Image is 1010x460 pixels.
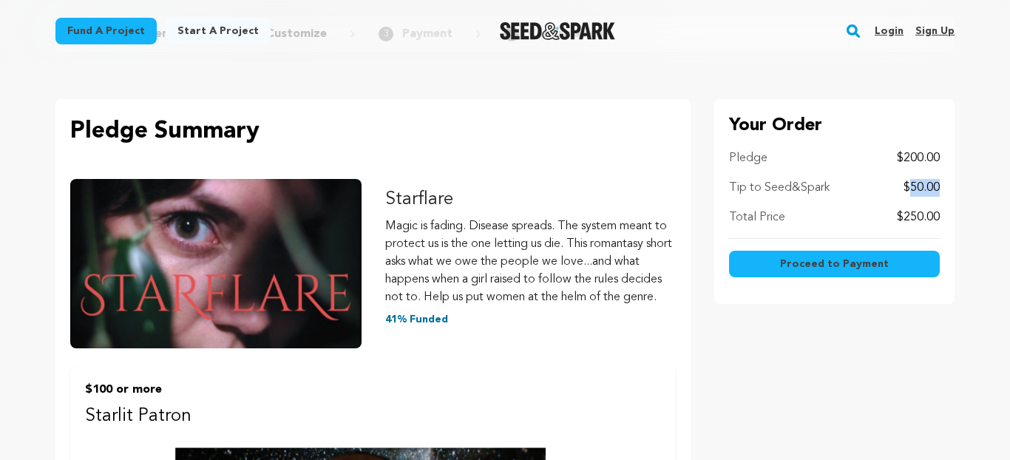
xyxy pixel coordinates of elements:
a: Start a project [166,18,271,44]
p: 41% Funded [385,312,677,327]
p: $50.00 [904,179,940,197]
p: Magic is fading. Disease spreads. The system meant to protect us is the one letting us die. This ... [385,217,677,306]
p: $250.00 [897,209,940,226]
p: Tip to Seed&Spark [729,179,830,197]
a: Fund a project [55,18,157,44]
img: Seed&Spark Logo Dark Mode [500,22,616,40]
span: Proceed to Payment [780,257,889,271]
a: Sign up [915,19,955,43]
button: Proceed to Payment [729,251,940,277]
p: $200.00 [897,149,940,167]
p: Starlit Patron [85,405,661,428]
a: Seed&Spark Homepage [500,22,616,40]
a: Login [875,19,904,43]
p: Your Order [729,114,940,138]
p: Starflare [385,188,677,212]
p: Total Price [729,209,785,226]
p: Pledge Summary [70,114,676,149]
img: Starflare image [70,179,362,348]
p: $100 or more [85,381,661,399]
p: Pledge [729,149,767,167]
